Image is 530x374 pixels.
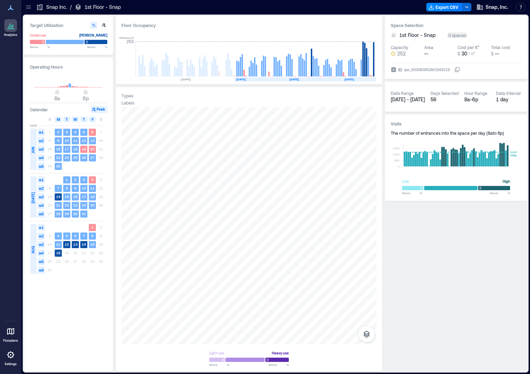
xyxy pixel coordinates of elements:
span: ID [398,66,402,73]
span: 252 [397,50,406,57]
span: w2 [38,137,45,144]
tspan: 1500 [393,146,400,150]
text: 12 [82,138,86,143]
button: 252 [391,50,421,57]
text: 11 [90,186,94,190]
text: 1 [66,177,68,182]
h3: Target Utilization [30,22,107,29]
span: M [57,117,60,122]
span: W [74,117,77,122]
span: 6p [83,95,89,101]
text: 21 [56,203,60,207]
button: 1st Floor - Snap [399,32,444,39]
span: w4 [38,202,45,209]
p: Settings [5,362,17,366]
text: 31 [82,212,86,216]
text: 12 [65,242,69,246]
span: Below % [30,45,50,49]
text: 16 [56,147,60,151]
div: Low [402,178,409,185]
button: Snap, Inc. [474,1,510,13]
div: Capacity [391,44,408,50]
p: 1st Floor - Snap [85,4,121,11]
text: 24 [82,203,86,207]
h3: Operating Hours [30,63,107,70]
span: Above % [87,45,107,49]
p: Analytics [4,33,17,37]
text: 24 [65,155,69,160]
span: w5 [38,163,45,170]
a: Analytics [2,17,20,39]
div: The number of entrances into the space per day ( 8a to 6p ) [391,130,521,136]
div: Data Interval [496,90,521,96]
text: 29 [65,212,69,216]
div: Floor Occupancy [121,22,377,29]
text: 5 [66,234,68,238]
text: 18 [56,251,60,255]
h3: Visits [391,120,521,127]
span: 1st Floor - Snap [399,32,436,39]
text: 14 [82,242,86,246]
text: [DATE] [345,78,354,81]
span: F [92,117,93,122]
text: 8 [91,234,93,238]
text: 14 [56,194,60,199]
div: [PERSON_NAME] [79,32,107,39]
span: S [100,117,102,122]
span: w3 [38,241,45,248]
div: 8a - 6p [464,96,490,103]
div: Area [424,44,433,50]
div: High [503,178,510,185]
text: 10 [82,186,86,190]
div: Types [121,93,133,98]
span: w1 [38,176,45,183]
span: T [83,117,85,122]
text: 18 [90,194,94,199]
span: Below % [209,363,229,367]
a: Settings [2,346,19,368]
text: 11 [56,242,60,246]
text: 30 [73,212,77,216]
text: 4 [91,177,93,182]
span: w4 [38,250,45,257]
button: $ 30 / ft² [458,50,488,57]
p: / [70,4,72,11]
text: 15 [65,194,69,199]
span: w2 [38,233,45,240]
span: [DATE] [30,192,36,203]
span: w5 [38,210,45,218]
span: / ft² [469,51,475,56]
text: 10 [65,138,69,143]
span: $ [491,51,493,56]
h3: Calendar [30,106,48,113]
span: Above % [269,363,289,367]
span: T [66,117,68,122]
button: Export CSV [426,3,463,11]
span: w2 [38,185,45,192]
text: 19 [82,147,86,151]
span: w5 [38,258,45,265]
span: 30 [461,50,467,57]
div: 56 [431,96,459,103]
a: Floorplans [1,323,20,345]
text: 8 [66,186,68,190]
div: Date Range [391,90,414,96]
text: [DATE] [236,78,246,81]
text: 2 [74,177,76,182]
div: Underuse [30,32,46,39]
span: S [49,117,51,122]
text: 15 [90,242,94,246]
text: 2 [57,130,59,134]
text: 13 [73,242,77,246]
span: 2025 [30,123,37,128]
text: 16 [73,194,77,199]
span: JUN [30,147,36,153]
button: IDspc_933082852801643218 [454,67,460,73]
tspan: 500 [394,159,400,162]
span: $ [458,51,460,56]
span: w1 [38,224,45,231]
div: Heavy use [272,349,289,357]
text: 13 [90,138,94,143]
div: Hour Range [464,90,487,96]
text: 20 [90,147,94,151]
